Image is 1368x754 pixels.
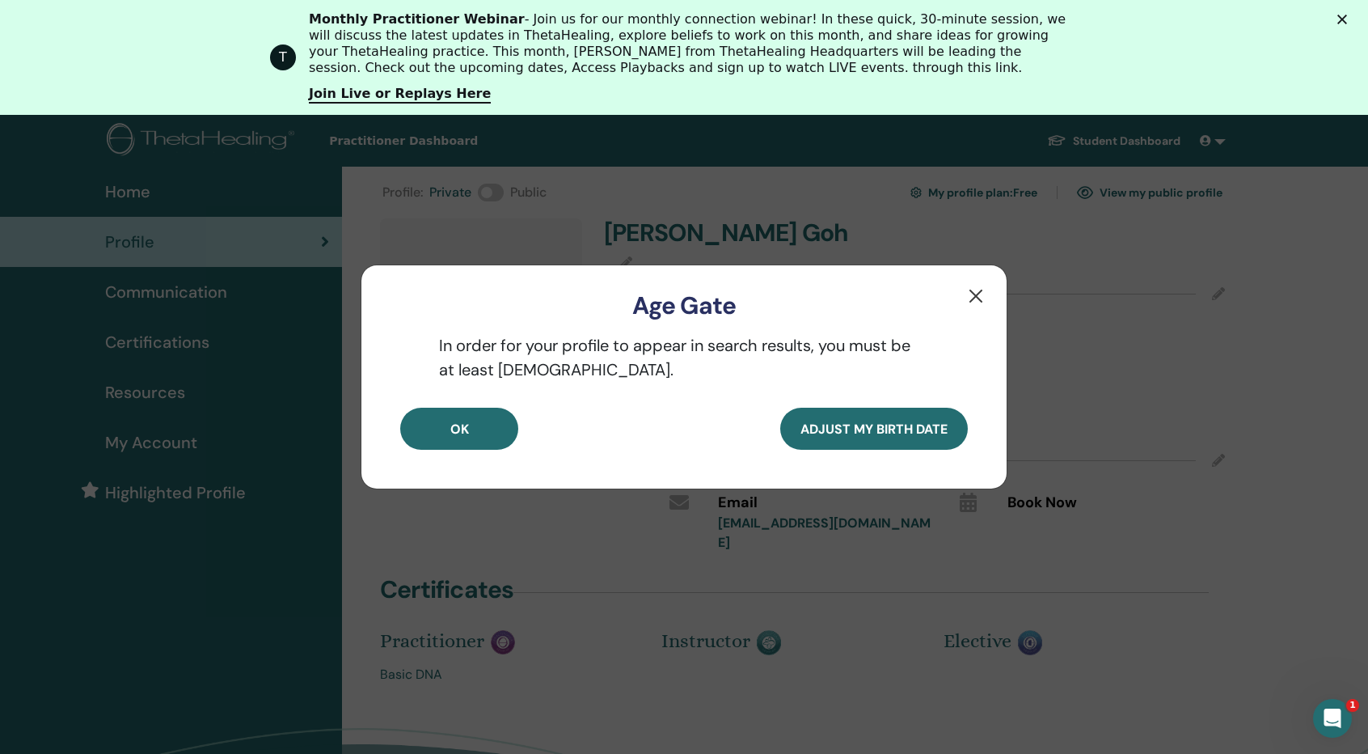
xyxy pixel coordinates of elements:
b: Monthly Practitioner Webinar [309,11,525,27]
a: Join Live or Replays Here [309,86,491,104]
span: Adjust my Birth Date [800,421,948,438]
span: OK [450,421,469,438]
span: 1 [1346,699,1359,712]
iframe: Intercom live chat [1313,699,1352,738]
div: Profile image for ThetaHealing [270,44,296,70]
button: Adjust my Birth Date [780,408,968,450]
p: In order for your profile to appear in search results, you must be at least [DEMOGRAPHIC_DATA]. [400,333,968,382]
div: Close [1337,15,1353,24]
button: OK [400,408,518,450]
h3: Age Gate [387,291,981,320]
div: - Join us for our monthly connection webinar! In these quick, 30-minute session, we will discuss ... [309,11,1072,76]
